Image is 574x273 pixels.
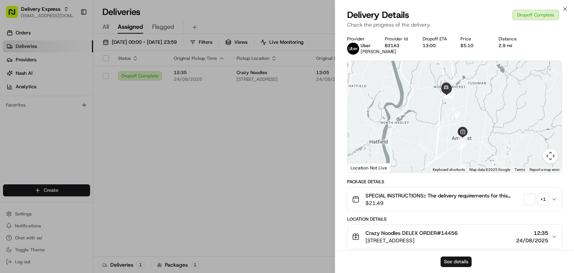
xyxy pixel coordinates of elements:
button: See details [441,257,472,267]
div: 2.9 mi [499,43,524,49]
div: Provider Id [385,36,411,42]
span: API Documentation [71,108,120,116]
div: Price [460,36,486,42]
img: uber-new-logo.jpeg [347,43,359,55]
button: Keyboard shortcuts [433,167,465,172]
button: Crazy Noodles DELEX ORDER#14456[STREET_ADDRESS]12:3524/08/2025 [348,225,562,249]
span: Pylon [74,127,90,132]
div: 📗 [7,109,13,115]
div: 💻 [63,109,69,115]
img: Google [349,163,374,172]
button: Start new chat [127,74,136,83]
div: Dropoff ETA [423,36,448,42]
div: 10 [452,111,460,119]
input: Clear [19,48,123,56]
button: +1 [524,194,548,205]
button: B31A3 [385,43,399,49]
div: Start new chat [25,71,123,79]
div: Package Details [347,179,562,185]
img: 1736555255976-a54dd68f-1ca7-489b-9aae-adbdc363a1c4 [7,71,21,85]
div: $5.10 [460,43,486,49]
button: SPECIAL INSTRUCTIONS:: The delivery requirements for this order are to meet with customer and han... [348,187,562,211]
span: [STREET_ADDRESS] [365,237,458,244]
div: Location Not Live [348,163,391,172]
span: $21.49 [365,199,521,207]
span: 12:35 [516,229,548,237]
div: 13:00 [423,43,448,49]
div: We're available if you need us! [25,79,95,85]
a: 📗Knowledge Base [4,105,60,119]
div: 5 [456,163,465,172]
span: Crazy Noodles DELEX ORDER#14456 [365,229,458,237]
span: [PERSON_NAME] [361,49,396,55]
span: Uber [361,43,371,49]
a: Report a map error [530,168,559,172]
div: + 1 [538,194,548,205]
span: SPECIAL INSTRUCTIONS:: The delivery requirements for this order are to meet with customer and han... [365,192,521,199]
p: Check the progress of the delivery. [347,21,562,28]
span: Knowledge Base [15,108,57,116]
a: Open this area in Google Maps (opens a new window) [349,163,374,172]
span: 24/08/2025 [516,237,548,244]
img: Nash [7,7,22,22]
div: 6 [458,141,466,149]
button: Map camera controls [543,148,558,163]
p: Welcome 👋 [7,30,136,42]
div: 7 [459,134,467,142]
span: Map data ©2025 Google [469,168,510,172]
a: Terms (opens in new tab) [515,168,525,172]
a: 💻API Documentation [60,105,123,119]
span: Delivery Details [347,9,409,21]
a: Powered byPylon [53,126,90,132]
div: Provider [347,36,373,42]
div: Location Details [347,216,562,222]
div: Distance [499,36,524,42]
div: 11 [447,91,455,99]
